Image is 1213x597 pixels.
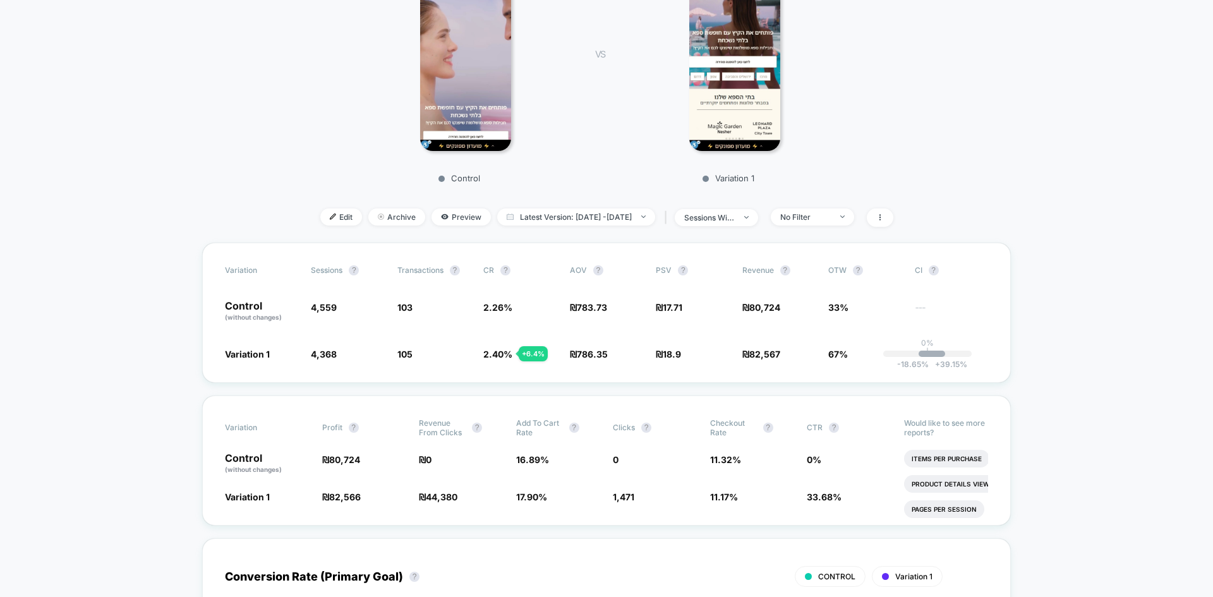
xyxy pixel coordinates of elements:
[763,423,773,433] button: ?
[613,454,619,465] span: 0
[516,418,563,437] span: Add To Cart Rate
[483,349,512,359] span: 2.40 %
[595,49,605,59] span: VS
[710,418,757,437] span: Checkout Rate
[322,423,342,432] span: Profit
[749,302,780,313] span: 80,724
[895,572,932,581] span: Variation 1
[780,265,790,275] button: ?
[431,208,491,226] span: Preview
[926,347,929,357] p: |
[641,215,646,218] img: end
[915,304,988,322] span: ---
[904,450,989,467] li: Items Per Purchase
[742,349,780,359] span: ₪
[929,359,967,369] span: 39.15 %
[322,454,360,465] span: ₪
[921,338,934,347] p: 0%
[710,454,741,465] span: 11.32 %
[322,491,361,502] span: ₪
[483,302,512,313] span: 2.26 %
[613,491,634,502] span: 1,471
[225,466,282,473] span: (without changes)
[897,359,929,369] span: -18.65 %
[853,265,863,275] button: ?
[349,173,570,183] p: Control
[807,491,842,502] span: 33.68 %
[320,208,362,226] span: Edit
[225,265,294,275] span: Variation
[613,423,635,432] span: Clicks
[516,491,547,502] span: 17.90 %
[935,359,940,369] span: +
[742,302,780,313] span: ₪
[378,214,384,220] img: end
[426,454,431,465] span: 0
[656,265,672,275] span: PSV
[828,349,848,359] span: 67%
[225,349,270,359] span: Variation 1
[828,302,848,313] span: 33%
[593,265,603,275] button: ?
[577,302,607,313] span: 783.73
[225,313,282,321] span: (without changes)
[829,423,839,433] button: ?
[409,572,419,582] button: ?
[618,173,839,183] p: Variation 1
[507,214,514,220] img: calendar
[749,349,780,359] span: 82,567
[311,349,337,359] span: 4,368
[569,423,579,433] button: ?
[663,302,682,313] span: 17.71
[570,349,608,359] span: ₪
[678,265,688,275] button: ?
[742,265,774,275] span: Revenue
[661,208,675,227] span: |
[915,265,984,275] span: CI
[225,418,294,437] span: Variation
[329,454,360,465] span: 80,724
[577,349,608,359] span: 786.35
[450,265,460,275] button: ?
[419,454,431,465] span: ₪
[570,302,607,313] span: ₪
[516,454,549,465] span: 16.89 %
[397,302,413,313] span: 103
[710,491,738,502] span: 11.17 %
[349,265,359,275] button: ?
[397,349,413,359] span: 105
[225,301,298,322] p: Control
[519,346,548,361] div: + 6.4 %
[311,265,342,275] span: Sessions
[663,349,681,359] span: 18.9
[225,453,310,474] p: Control
[904,418,989,437] p: Would like to see more reports?
[419,418,466,437] span: Revenue From Clicks
[419,491,457,502] span: ₪
[483,265,494,275] span: CR
[904,500,984,518] li: Pages Per Session
[656,302,682,313] span: ₪
[828,265,898,275] span: OTW
[500,265,510,275] button: ?
[684,213,735,222] div: sessions with impression
[904,475,1020,493] li: Product Details Views Rate
[656,349,681,359] span: ₪
[368,208,425,226] span: Archive
[818,572,855,581] span: CONTROL
[472,423,482,433] button: ?
[570,265,587,275] span: AOV
[840,215,845,218] img: end
[311,302,337,313] span: 4,559
[329,491,361,502] span: 82,566
[807,423,823,432] span: CTR
[330,214,336,220] img: edit
[349,423,359,433] button: ?
[397,265,444,275] span: Transactions
[497,208,655,226] span: Latest Version: [DATE] - [DATE]
[929,265,939,275] button: ?
[780,212,831,222] div: No Filter
[641,423,651,433] button: ?
[744,216,749,219] img: end
[807,454,821,465] span: 0 %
